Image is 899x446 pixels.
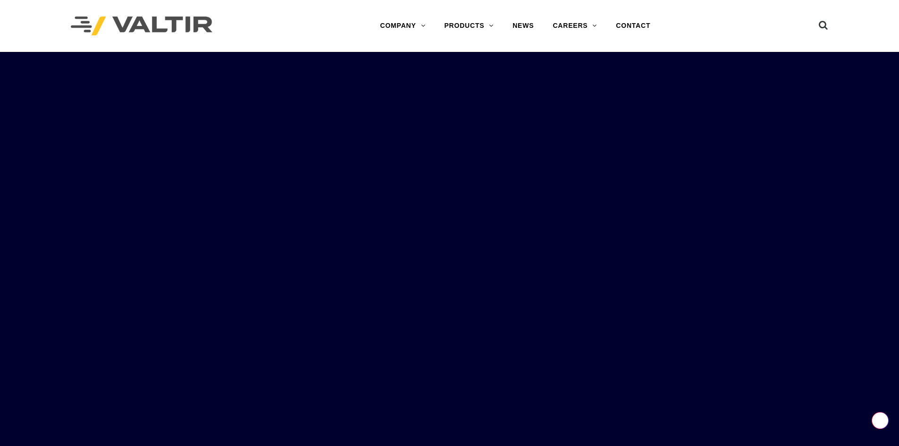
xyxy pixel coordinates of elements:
a: NEWS [503,17,543,35]
a: CONTACT [606,17,660,35]
a: CAREERS [543,17,606,35]
a: COMPANY [370,17,435,35]
a: PRODUCTS [435,17,503,35]
img: Valtir [71,17,212,36]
